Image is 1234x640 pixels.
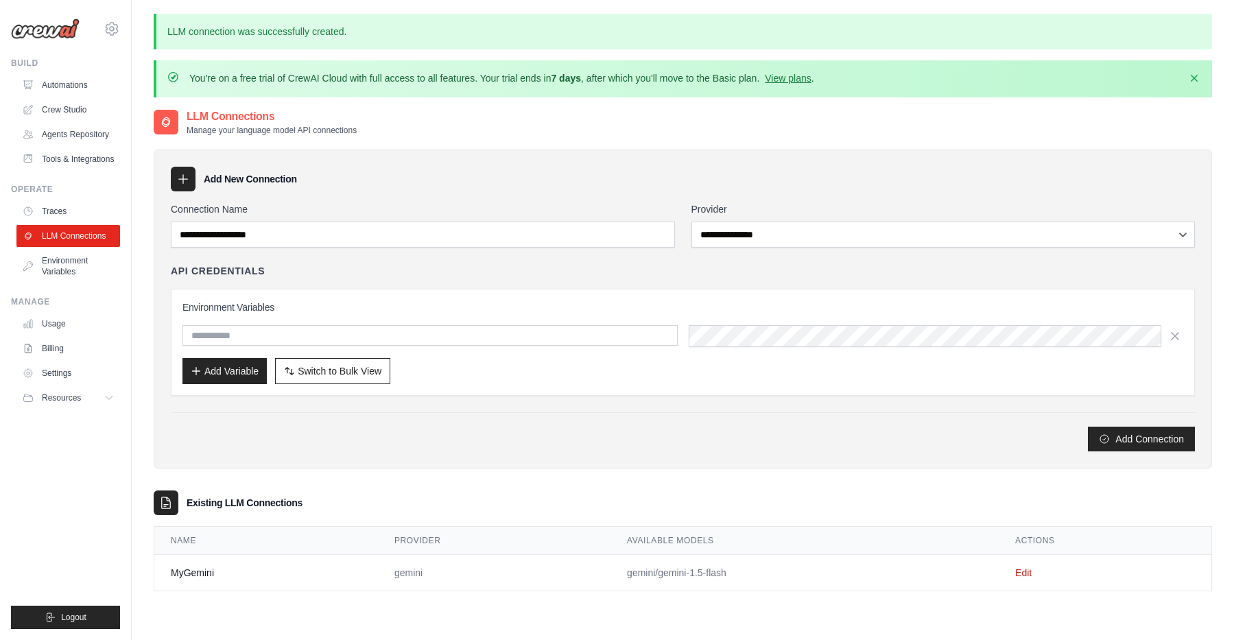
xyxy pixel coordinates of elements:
[11,58,120,69] div: Build
[16,250,120,283] a: Environment Variables
[551,73,581,84] strong: 7 days
[171,264,265,278] h4: API Credentials
[16,99,120,121] a: Crew Studio
[11,184,120,195] div: Operate
[204,172,297,186] h3: Add New Connection
[1088,427,1195,451] button: Add Connection
[16,148,120,170] a: Tools & Integrations
[999,527,1211,555] th: Actions
[61,612,86,623] span: Logout
[187,496,302,510] h3: Existing LLM Connections
[610,555,999,591] td: gemini/gemini-1.5-flash
[765,73,811,84] a: View plans
[691,202,1196,216] label: Provider
[187,108,357,125] h2: LLM Connections
[11,296,120,307] div: Manage
[11,19,80,39] img: Logo
[16,200,120,222] a: Traces
[16,387,120,409] button: Resources
[378,527,610,555] th: Provider
[378,555,610,591] td: gemini
[1015,567,1032,578] a: Edit
[154,555,378,591] td: MyGemini
[16,362,120,384] a: Settings
[154,527,378,555] th: Name
[171,202,675,216] label: Connection Name
[182,358,267,384] button: Add Variable
[16,225,120,247] a: LLM Connections
[16,123,120,145] a: Agents Repository
[16,337,120,359] a: Billing
[610,527,999,555] th: Available Models
[189,71,814,85] p: You're on a free trial of CrewAI Cloud with full access to all features. Your trial ends in , aft...
[11,606,120,629] button: Logout
[42,392,81,403] span: Resources
[298,364,381,378] span: Switch to Bulk View
[16,313,120,335] a: Usage
[16,74,120,96] a: Automations
[187,125,357,136] p: Manage your language model API connections
[275,358,390,384] button: Switch to Bulk View
[182,300,1183,314] h3: Environment Variables
[154,14,1212,49] p: LLM connection was successfully created.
